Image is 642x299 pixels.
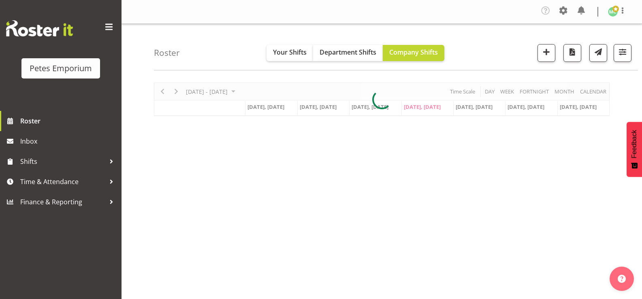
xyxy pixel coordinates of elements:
span: Shifts [20,155,105,168]
img: melissa-cowen2635.jpg [608,7,618,17]
button: Send a list of all shifts for the selected filtered period to all rostered employees. [589,44,607,62]
button: Download a PDF of the roster according to the set date range. [563,44,581,62]
span: Department Shifts [320,48,376,57]
div: Petes Emporium [30,62,92,74]
span: Company Shifts [389,48,438,57]
img: Rosterit website logo [6,20,73,36]
span: Inbox [20,135,117,147]
span: Roster [20,115,117,127]
button: Department Shifts [313,45,383,61]
img: help-xxl-2.png [618,275,626,283]
span: Feedback [631,130,638,158]
span: Finance & Reporting [20,196,105,208]
span: Your Shifts [273,48,307,57]
h4: Roster [154,48,180,57]
button: Feedback - Show survey [627,122,642,177]
button: Company Shifts [383,45,444,61]
button: Filter Shifts [614,44,631,62]
button: Your Shifts [267,45,313,61]
button: Add a new shift [537,44,555,62]
span: Time & Attendance [20,176,105,188]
